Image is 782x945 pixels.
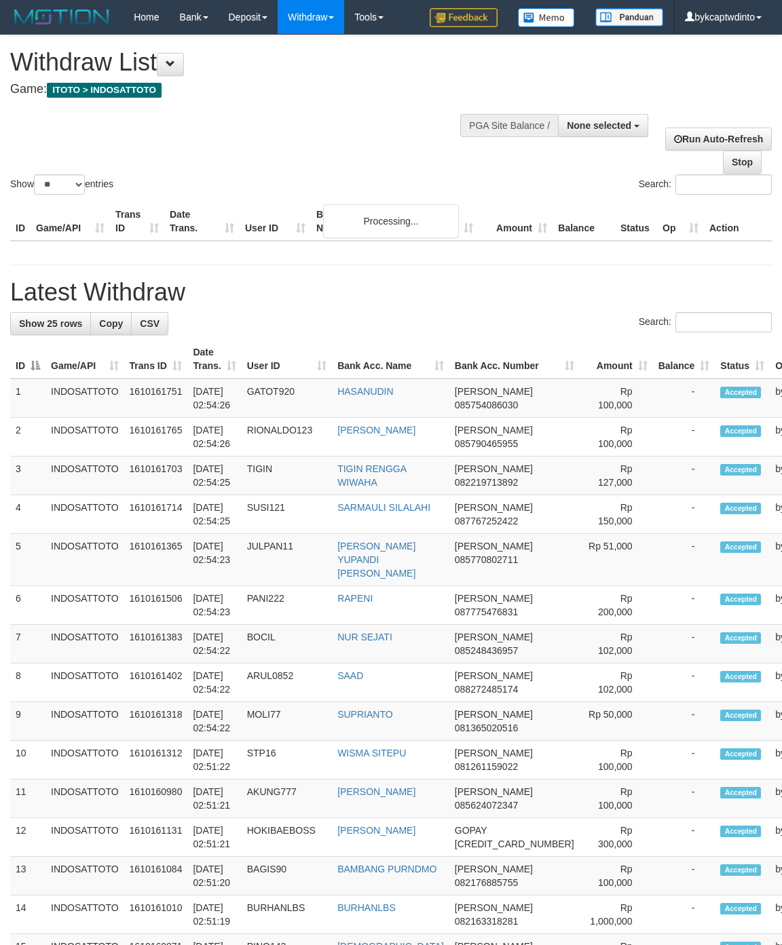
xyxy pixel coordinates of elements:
td: INDOSATTOTO [45,495,124,534]
td: - [653,857,715,895]
td: Rp 1,000,000 [580,895,653,934]
td: [DATE] 02:54:26 [187,379,241,418]
span: GOPAY [455,825,487,836]
label: Search: [639,174,772,195]
img: Button%20Memo.svg [518,8,575,27]
td: 13 [10,857,45,895]
img: panduan.png [595,8,663,26]
span: Accepted [720,787,761,798]
a: WISMA SITEPU [337,748,406,758]
td: INDOSATTOTO [45,534,124,586]
td: Rp 51,000 [580,534,653,586]
td: INDOSATTOTO [45,586,124,625]
td: - [653,534,715,586]
td: [DATE] 02:54:22 [187,625,241,663]
a: Copy [90,312,132,335]
td: 1610161383 [124,625,188,663]
td: MOLI77 [242,702,332,741]
a: Run Auto-Refresh [665,128,772,151]
td: - [653,895,715,934]
td: [DATE] 02:54:23 [187,534,241,586]
th: ID: activate to sort column descending [10,340,45,379]
span: Accepted [720,425,761,437]
td: [DATE] 02:51:19 [187,895,241,934]
td: INDOSATTOTO [45,857,124,895]
td: 1610161318 [124,702,188,741]
td: [DATE] 02:54:22 [187,663,241,702]
td: Rp 100,000 [580,741,653,779]
span: [PERSON_NAME] [455,632,533,642]
td: [DATE] 02:51:21 [187,779,241,818]
a: [PERSON_NAME] [337,825,415,836]
span: Copy 081365020516 to clipboard [455,722,518,733]
td: 9 [10,702,45,741]
td: [DATE] 02:54:26 [187,418,241,457]
td: - [653,818,715,857]
a: NUR SEJATI [337,632,392,642]
td: - [653,418,715,457]
td: 3 [10,457,45,495]
td: PANI222 [242,586,332,625]
th: ID [10,202,31,241]
th: Balance: activate to sort column ascending [653,340,715,379]
td: BAGIS90 [242,857,332,895]
th: Trans ID: activate to sort column ascending [124,340,188,379]
td: Rp 100,000 [580,379,653,418]
th: Bank Acc. Number [405,202,479,241]
span: Copy 085770802711 to clipboard [455,554,518,565]
span: Copy 081261159022 to clipboard [455,761,518,772]
h1: Withdraw List [10,49,508,76]
td: [DATE] 02:51:22 [187,741,241,779]
span: [PERSON_NAME] [455,463,533,474]
img: Feedback.jpg [430,8,498,27]
td: INDOSATTOTO [45,379,124,418]
span: [PERSON_NAME] [455,593,533,604]
span: Copy 087767252422 to clipboard [455,516,518,526]
span: Copy 082176885755 to clipboard [455,877,518,888]
td: 12 [10,818,45,857]
span: Accepted [720,903,761,914]
th: Op [657,202,704,241]
td: 1610161506 [124,586,188,625]
td: [DATE] 02:54:23 [187,586,241,625]
span: Copy 088272485174 to clipboard [455,684,518,695]
span: ITOTO > INDOSATTOTO [47,83,162,98]
td: - [653,779,715,818]
div: Processing... [323,204,459,238]
span: Copy 6289605234312 to clipboard [455,838,574,849]
span: Copy 087775476831 to clipboard [455,606,518,617]
td: 10 [10,741,45,779]
td: 6 [10,586,45,625]
td: INDOSATTOTO [45,418,124,457]
th: Trans ID [110,202,164,241]
h4: Game: [10,83,508,96]
th: Bank Acc. Name [311,202,405,241]
a: BURHANLBS [337,902,396,913]
select: Showentries [34,174,85,195]
span: Accepted [720,826,761,837]
div: PGA Site Balance / [460,114,558,137]
span: [PERSON_NAME] [455,541,533,552]
th: Game/API [31,202,110,241]
span: Accepted [720,710,761,721]
a: SAAD [337,670,363,681]
td: INDOSATTOTO [45,625,124,663]
td: INDOSATTOTO [45,663,124,702]
td: 1610161010 [124,895,188,934]
td: 14 [10,895,45,934]
td: - [653,625,715,663]
td: Rp 100,000 [580,779,653,818]
td: [DATE] 02:51:21 [187,818,241,857]
td: INDOSATTOTO [45,779,124,818]
span: Accepted [720,503,761,514]
span: None selected [567,120,631,131]
a: Stop [723,151,762,174]
td: 1610160980 [124,779,188,818]
td: Rp 100,000 [580,857,653,895]
td: Rp 150,000 [580,495,653,534]
span: [PERSON_NAME] [455,902,533,913]
input: Search: [675,312,772,332]
span: Show 25 rows [19,318,82,329]
th: Date Trans.: activate to sort column ascending [187,340,241,379]
span: Copy 085248436957 to clipboard [455,645,518,656]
